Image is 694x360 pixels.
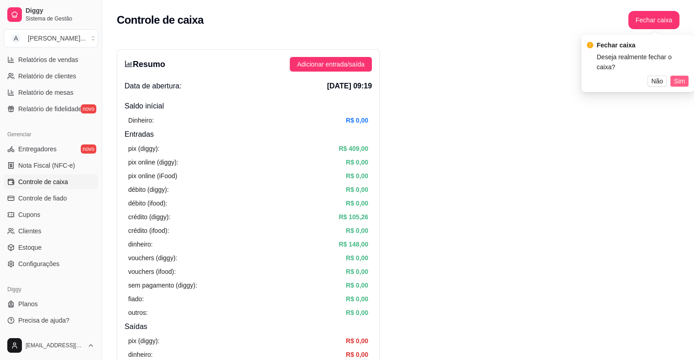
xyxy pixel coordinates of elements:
a: Estoque [4,240,98,255]
article: R$ 0,00 [346,294,368,304]
article: crédito (ifood): [128,226,169,236]
h4: Saídas [125,321,372,332]
button: Sim [670,76,689,87]
article: pix (diggy): [128,144,159,154]
h3: Resumo [125,58,165,71]
article: R$ 0,00 [346,198,368,208]
button: Não [647,76,667,87]
span: Clientes [18,226,42,236]
button: [EMAIL_ADDRESS][DOMAIN_NAME] [4,334,98,356]
div: Diggy [4,282,98,297]
div: [PERSON_NAME] ... [28,34,86,43]
div: Deseja realmente fechar o caixa? [597,52,689,72]
article: dinheiro: [128,239,153,249]
article: R$ 409,00 [339,144,368,154]
button: Adicionar entrada/saída [290,57,372,72]
article: R$ 0,00 [346,171,368,181]
article: pix online (diggy): [128,157,178,167]
span: Entregadores [18,144,57,154]
a: Clientes [4,224,98,238]
article: R$ 0,00 [346,308,368,318]
span: Sistema de Gestão [26,15,94,22]
span: Relatório de clientes [18,72,76,81]
article: vouchers (ifood): [128,267,176,277]
button: Select a team [4,29,98,47]
span: Controle de fiado [18,194,67,203]
a: Nota Fiscal (NFC-e) [4,158,98,173]
a: Planos [4,297,98,311]
article: sem pagamento (diggy): [128,280,197,290]
article: pix (diggy): [128,336,159,346]
article: débito (ifood): [128,198,167,208]
span: Relatório de fidelidade [18,104,82,113]
span: Relatórios de vendas [18,55,78,64]
article: R$ 0,00 [346,253,368,263]
span: Controle de caixa [18,177,68,186]
span: bar-chart [125,60,133,68]
article: crédito (diggy): [128,212,171,222]
article: R$ 0,00 [346,115,368,125]
h4: Saldo inícial [125,101,372,112]
span: Adicionar entrada/saída [297,59,365,69]
span: Não [651,76,663,86]
h4: Entradas [125,129,372,140]
span: exclamation-circle [587,42,593,48]
a: Configurações [4,257,98,271]
article: R$ 0,00 [346,350,368,360]
a: DiggySistema de Gestão [4,4,98,26]
article: R$ 148,00 [339,239,368,249]
a: Entregadoresnovo [4,142,98,156]
span: Cupons [18,210,40,219]
span: Planos [18,299,38,309]
span: Estoque [18,243,42,252]
span: Sim [674,76,685,86]
div: Gerenciar [4,127,98,142]
span: Precisa de ajuda? [18,316,69,325]
article: R$ 0,00 [346,267,368,277]
article: R$ 0,00 [346,280,368,290]
article: débito (diggy): [128,185,169,195]
span: Data de abertura: [125,81,182,92]
article: fiado: [128,294,144,304]
article: vouchers (diggy): [128,253,177,263]
a: Controle de fiado [4,191,98,206]
h2: Controle de caixa [117,13,204,27]
span: Configurações [18,259,59,268]
div: Fechar caixa [597,40,689,50]
a: Relatório de mesas [4,85,98,100]
span: [DATE] 09:19 [327,81,372,92]
article: outros: [128,308,148,318]
a: Relatório de fidelidadenovo [4,102,98,116]
article: Dinheiro: [128,115,154,125]
article: R$ 0,00 [346,185,368,195]
article: R$ 0,00 [346,336,368,346]
article: R$ 0,00 [346,226,368,236]
button: Fechar caixa [628,11,679,29]
span: Relatório de mesas [18,88,73,97]
span: A [11,34,21,43]
a: Precisa de ajuda? [4,313,98,328]
article: R$ 105,26 [339,212,368,222]
a: Cupons [4,207,98,222]
article: dinheiro: [128,350,153,360]
a: Relatório de clientes [4,69,98,83]
a: Controle de caixa [4,175,98,189]
span: Diggy [26,7,94,15]
article: R$ 0,00 [346,157,368,167]
article: pix online (iFood) [128,171,177,181]
span: Nota Fiscal (NFC-e) [18,161,75,170]
span: [EMAIL_ADDRESS][DOMAIN_NAME] [26,342,83,349]
a: Relatórios de vendas [4,52,98,67]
